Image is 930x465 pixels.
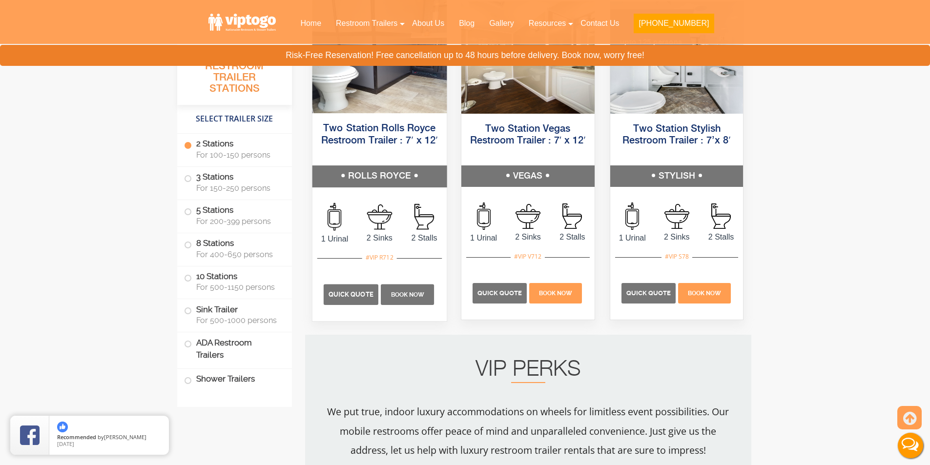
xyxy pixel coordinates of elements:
img: thumbs up icon [57,422,68,432]
h5: VEGAS [461,165,595,187]
span: 2 Sinks [357,232,402,243]
img: an icon of urinal [477,202,491,230]
img: an icon of sink [516,204,540,229]
div: #VIP S78 [661,250,692,263]
a: Quick Quote [473,288,528,297]
a: Two Station Rolls Royce Restroom Trailer : 7′ x 12′ [321,123,437,145]
span: 2 Stalls [402,232,447,243]
span: 2 Sinks [506,231,550,243]
span: 2 Sinks [655,231,699,243]
span: by [57,434,161,441]
h3: All Portable Restroom Trailer Stations [177,46,292,105]
button: Live Chat [891,426,930,465]
span: 1 Urinal [610,232,655,244]
span: For 150-250 persons [196,183,280,193]
label: ADA Restroom Trailers [184,332,285,365]
label: 5 Stations [184,200,285,230]
span: 2 Stalls [550,231,595,243]
a: [PHONE_NUMBER] [626,13,721,39]
h2: VIP PERKS [325,360,732,383]
div: #VIP V712 [511,250,545,263]
a: About Us [405,13,452,34]
a: Two Station Stylish Restroom Trailer : 7’x 8′ [622,124,730,146]
h5: ROLLS ROYCE [312,165,446,187]
span: For 500-1150 persons [196,283,280,292]
span: [PERSON_NAME] [104,433,146,441]
span: For 400-650 persons [196,250,280,259]
span: 1 Urinal [461,232,506,244]
span: For 500-1000 persons [196,316,280,325]
a: Book Now [528,288,583,297]
a: Quick Quote [323,290,379,298]
a: Restroom Trailers [329,13,405,34]
img: an icon of stall [711,203,731,229]
img: an icon of urinal [625,202,639,230]
div: #VIP R712 [362,251,396,264]
img: Review Rating [20,425,40,445]
label: 10 Stations [184,266,285,297]
a: Book Now [677,288,732,297]
span: Book Now [391,291,424,298]
span: 2 Stalls [699,231,744,243]
a: Home [293,13,329,34]
label: Shower Trailers [184,369,285,390]
label: 2 Stations [184,134,285,164]
img: an icon of sink [664,204,689,229]
a: Resources [521,13,573,34]
img: an icon of stall [562,203,582,229]
span: Book Now [688,290,721,297]
a: Book Now [379,290,435,298]
span: Quick Quote [477,289,522,297]
span: For 200-399 persons [196,217,280,226]
label: 3 Stations [184,167,285,197]
label: 8 Stations [184,233,285,263]
a: Blog [452,13,482,34]
img: an icon of urinal [328,203,341,231]
a: Quick Quote [621,288,677,297]
a: Contact Us [573,13,626,34]
label: Sink Trailer [184,299,285,329]
span: [DATE] [57,440,74,447]
a: Two Station Vegas Restroom Trailer : 7′ x 12′ [470,124,586,146]
img: an icon of sink [367,204,392,229]
span: For 100-150 persons [196,150,280,160]
img: an icon of stall [414,204,434,230]
h4: Select Trailer Size [177,110,292,128]
p: We put true, indoor luxury accommodations on wheels for limitless event possibilities. Our mobile... [325,402,732,460]
span: Quick Quote [626,289,671,297]
span: Quick Quote [328,291,373,298]
span: Recommended [57,433,96,441]
a: Gallery [482,13,521,34]
span: 1 Urinal [312,233,357,244]
button: [PHONE_NUMBER] [634,14,714,33]
h5: STYLISH [610,165,744,187]
span: Book Now [539,290,572,297]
